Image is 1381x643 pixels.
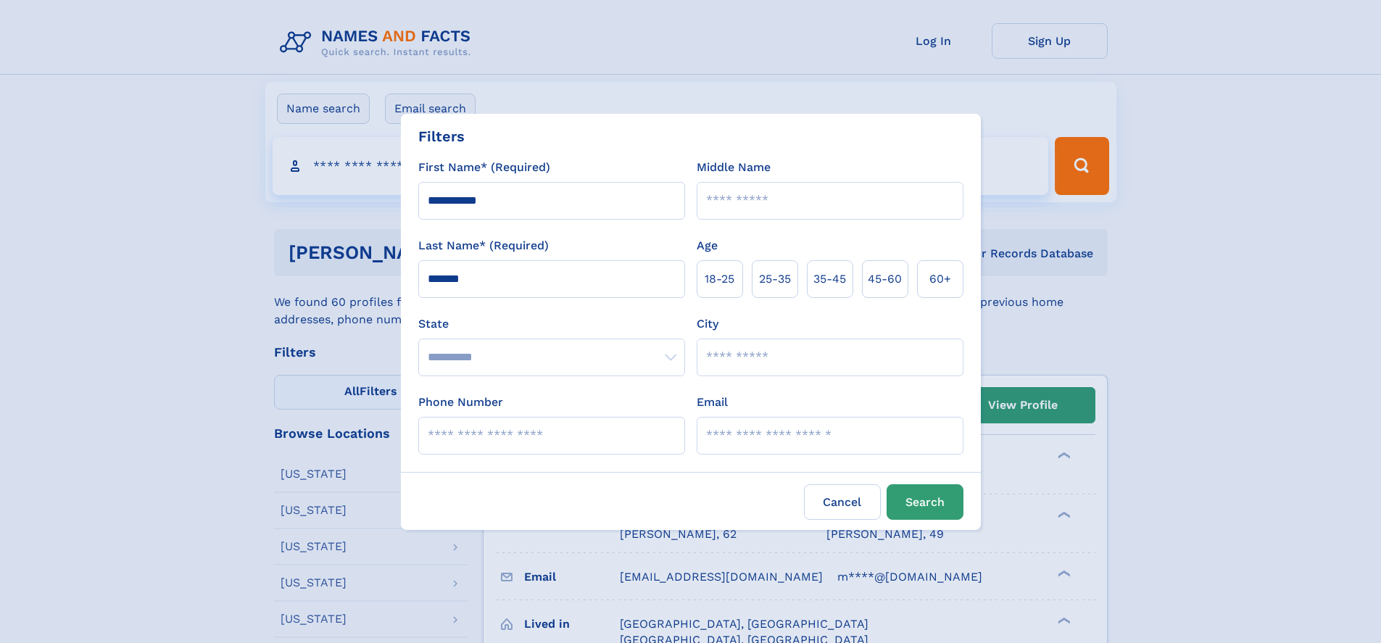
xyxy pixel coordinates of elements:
span: 18‑25 [705,270,734,288]
span: 45‑60 [868,270,902,288]
span: 35‑45 [813,270,846,288]
span: 25‑35 [759,270,791,288]
button: Search [887,484,963,520]
label: Cancel [804,484,881,520]
span: 60+ [929,270,951,288]
label: Email [697,394,728,411]
label: Phone Number [418,394,503,411]
label: First Name* (Required) [418,159,550,176]
label: Age [697,237,718,254]
label: State [418,315,685,333]
label: City [697,315,718,333]
label: Middle Name [697,159,771,176]
div: Filters [418,125,465,147]
label: Last Name* (Required) [418,237,549,254]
